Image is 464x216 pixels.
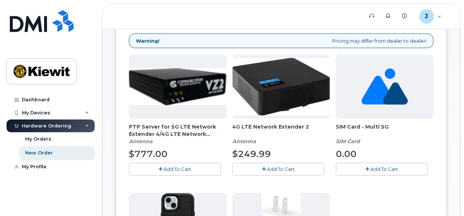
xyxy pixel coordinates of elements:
em: SIM Card [336,138,360,145]
button: Add To Cart [336,163,428,176]
div: James.Lohaus [414,9,447,24]
strong: Warning! [136,38,160,44]
span: $777.00 [129,149,168,159]
button: Add To Cart [232,163,324,176]
div: PTP Server for 5G LTE Network Extender 4/4G LTE Network Extender 3 [129,123,227,145]
iframe: Messenger Launcher [432,184,459,211]
span: 0.00 [336,149,357,159]
span: 4G LTE Network Extender 2 [232,123,330,138]
div: Pricing may differ from dealer to dealer! [129,34,433,48]
span: Add To Cart [370,166,398,172]
img: Casa_Sysem.png [129,68,227,105]
span: SIM Card - Multi 5G [336,123,433,138]
img: 4glte_extender.png [232,58,330,115]
span: PTP Server for 5G LTE Network Extender 4/4G LTE Network Extender 3 [129,123,227,138]
span: J [425,12,428,21]
span: $249.99 [232,149,271,159]
img: no_image_found-2caef05468ed5679b831cfe6fc140e25e0c280774317ffc20a367ab7fd17291e.png [361,55,408,119]
button: Add To Cart [129,163,221,176]
em: Antenna [232,138,256,145]
div: 4G LTE Network Extender 2 [232,123,330,145]
div: SIM Card - Multi 5G [336,123,433,145]
span: Add To Cart [267,166,295,172]
span: Add To Cart [164,166,191,172]
em: Antenna [129,138,153,145]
